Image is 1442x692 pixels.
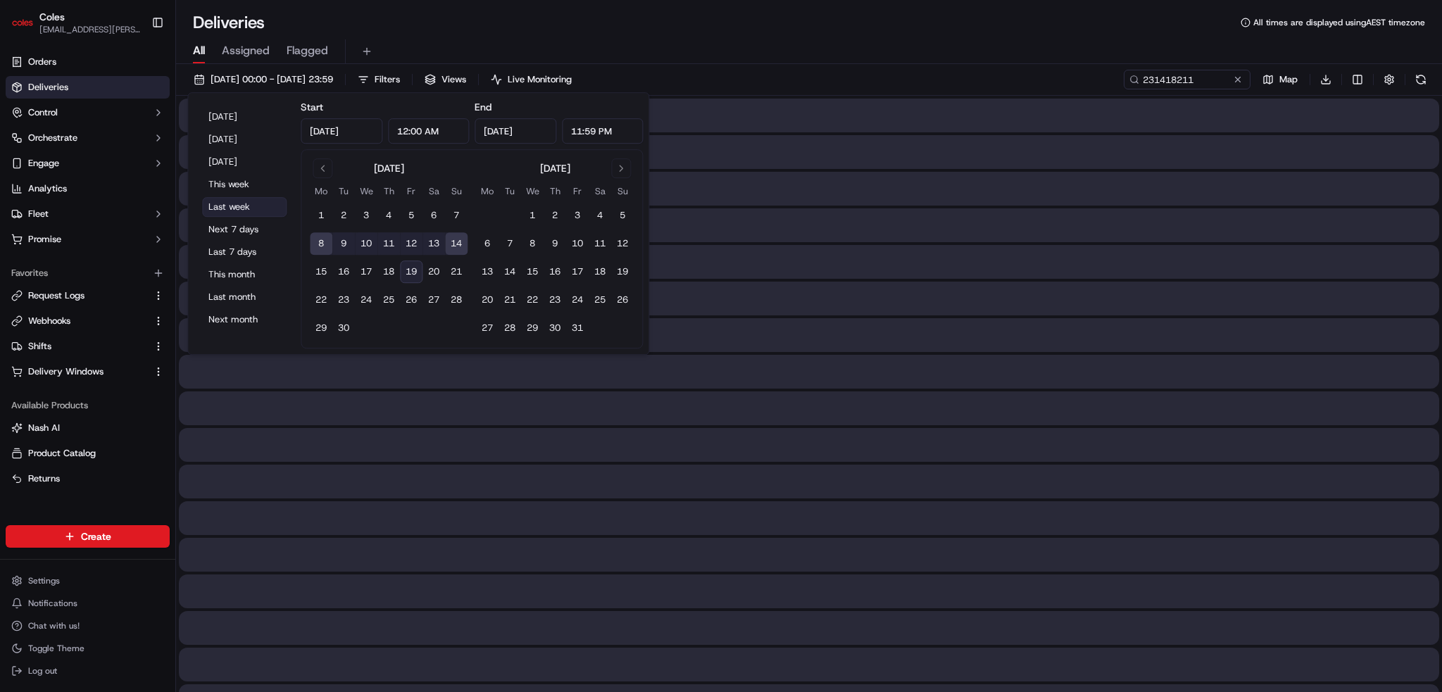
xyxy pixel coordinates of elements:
button: Next 7 days [202,220,287,239]
button: ColesColes[EMAIL_ADDRESS][PERSON_NAME][PERSON_NAME][DOMAIN_NAME] [6,6,146,39]
button: This week [202,175,287,194]
label: End [475,101,491,113]
th: Saturday [422,184,445,199]
button: Notifications [6,593,170,613]
span: Product Catalog [28,447,96,460]
div: Available Products [6,394,170,417]
button: 6 [476,232,499,255]
th: Sunday [445,184,468,199]
button: Start new chat [239,139,256,156]
button: 5 [400,204,422,227]
button: 21 [499,289,521,311]
img: Nash [14,14,42,42]
button: 9 [544,232,566,255]
button: 18 [589,260,611,283]
button: Engage [6,152,170,175]
th: Thursday [377,184,400,199]
button: Toggle Theme [6,638,170,658]
button: 16 [332,260,355,283]
span: API Documentation [133,204,226,218]
button: 27 [422,289,445,311]
span: Filters [375,73,400,86]
button: 27 [476,317,499,339]
button: Refresh [1411,70,1431,89]
th: Wednesday [521,184,544,199]
button: 22 [521,289,544,311]
button: 7 [445,204,468,227]
button: 22 [310,289,332,311]
button: 19 [400,260,422,283]
button: 21 [445,260,468,283]
button: Delivery Windows [6,360,170,383]
button: Filters [351,70,406,89]
span: Map [1279,73,1298,86]
input: Type to search [1124,70,1250,89]
div: [DATE] [540,161,570,175]
a: Analytics [6,177,170,200]
span: [DATE] 00:00 - [DATE] 23:59 [211,73,333,86]
button: 15 [310,260,332,283]
button: 1 [521,204,544,227]
button: 10 [566,232,589,255]
button: 16 [544,260,566,283]
button: Views [418,70,472,89]
button: 3 [355,204,377,227]
button: Live Monitoring [484,70,578,89]
button: 30 [544,317,566,339]
span: Knowledge Base [28,204,108,218]
span: Assigned [222,42,270,59]
button: [DATE] [202,107,287,127]
button: 13 [476,260,499,283]
th: Tuesday [332,184,355,199]
a: Powered byPylon [99,238,170,249]
button: Go to previous month [313,158,332,178]
span: Orchestrate [28,132,77,144]
a: 📗Knowledge Base [8,199,113,224]
label: Start [301,101,323,113]
button: Create [6,525,170,548]
span: Returns [28,472,60,485]
button: 4 [377,204,400,227]
p: Welcome 👋 [14,56,256,79]
span: Control [28,106,58,119]
a: 💻API Documentation [113,199,232,224]
span: Fleet [28,208,49,220]
button: 5 [611,204,634,227]
span: Promise [28,233,61,246]
button: 19 [611,260,634,283]
button: 2 [332,204,355,227]
button: Settings [6,571,170,591]
button: 1 [310,204,332,227]
a: Nash AI [11,422,164,434]
input: Time [388,118,470,144]
button: 25 [589,289,611,311]
button: [DATE] [202,152,287,172]
button: 13 [422,232,445,255]
button: Last month [202,287,287,307]
span: Settings [28,575,60,586]
button: Chat with us! [6,616,170,636]
span: Nash AI [28,422,60,434]
button: [DATE] 00:00 - [DATE] 23:59 [187,70,339,89]
button: 23 [544,289,566,311]
a: Webhooks [11,315,147,327]
button: 23 [332,289,355,311]
button: Control [6,101,170,124]
a: Returns [11,472,164,485]
button: 20 [476,289,499,311]
span: Delivery Windows [28,365,104,378]
button: 30 [332,317,355,339]
button: 9 [332,232,355,255]
button: 20 [422,260,445,283]
span: Toggle Theme [28,643,84,654]
span: [EMAIL_ADDRESS][PERSON_NAME][PERSON_NAME][DOMAIN_NAME] [39,24,140,35]
span: Coles [39,10,65,24]
button: Nash AI [6,417,170,439]
a: Deliveries [6,76,170,99]
span: Webhooks [28,315,70,327]
span: Deliveries [28,81,68,94]
button: [DATE] [202,130,287,149]
button: 12 [400,232,422,255]
button: 28 [445,289,468,311]
button: 2 [544,204,566,227]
